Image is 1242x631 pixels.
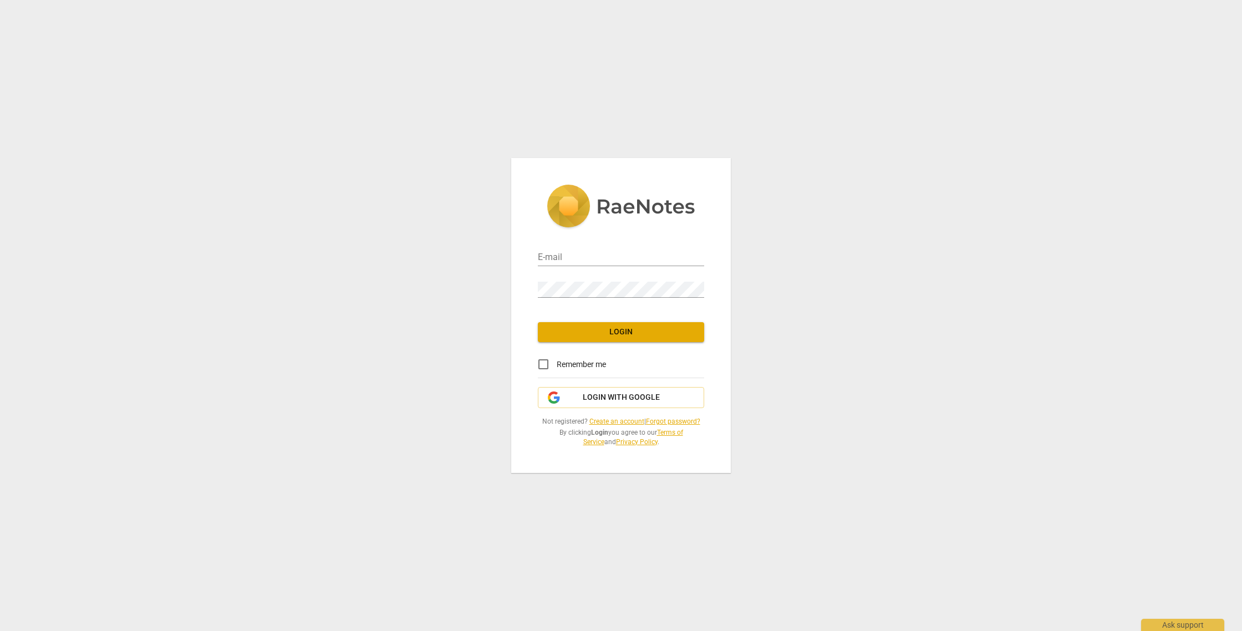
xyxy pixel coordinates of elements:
[538,417,704,426] span: Not registered? |
[591,429,608,436] b: Login
[557,359,606,370] span: Remember me
[616,438,658,446] a: Privacy Policy
[538,428,704,446] span: By clicking you agree to our and .
[547,327,695,338] span: Login
[583,392,660,403] span: Login with Google
[1141,619,1224,631] div: Ask support
[547,185,695,230] img: 5ac2273c67554f335776073100b6d88f.svg
[646,418,700,425] a: Forgot password?
[583,429,683,446] a: Terms of Service
[538,387,704,408] button: Login with Google
[589,418,644,425] a: Create an account
[538,322,704,342] button: Login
